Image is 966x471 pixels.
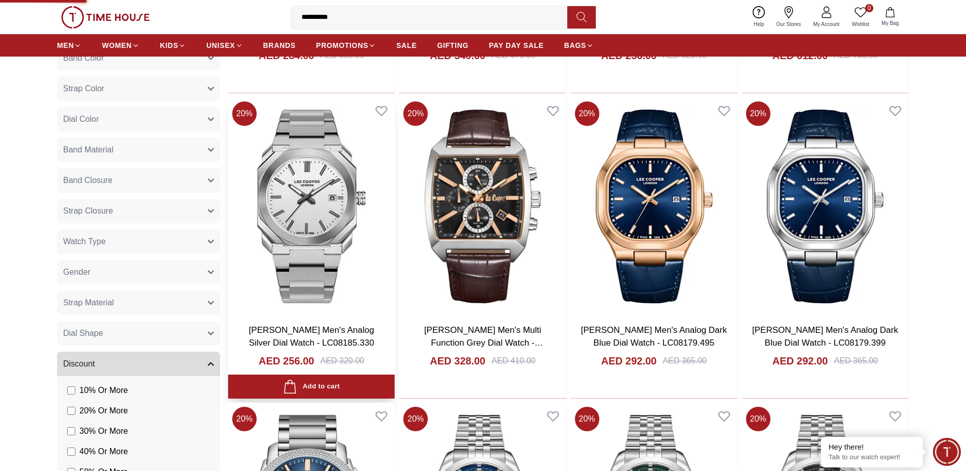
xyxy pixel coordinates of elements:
span: 20 % Or More [79,405,128,417]
span: My Bag [877,19,903,27]
span: GIFTING [437,40,468,50]
span: Wishlist [848,20,873,28]
a: PROMOTIONS [316,36,376,55]
span: Band Closure [63,174,113,187]
button: Strap Closure [57,199,220,223]
a: GIFTING [437,36,468,55]
a: BRANDS [263,36,296,55]
a: PAY DAY SALE [489,36,544,55]
input: 20% Or More [67,407,75,415]
span: 20 % [575,407,599,431]
a: KIDS [160,36,186,55]
span: 30 % Or More [79,425,128,437]
p: Talk to our watch expert! [829,453,915,462]
span: 20 % [403,101,428,126]
span: 20 % [232,407,257,431]
a: BAGS [564,36,594,55]
span: Gender [63,266,90,278]
div: Add to cart [283,380,340,394]
span: 20 % [746,101,770,126]
span: Strap Material [63,297,114,309]
span: Strap Closure [63,205,113,217]
input: 30% Or More [67,427,75,435]
div: Chat Widget [933,438,961,466]
button: Discount [57,352,220,376]
span: Band Color [63,52,104,64]
span: 20 % [232,101,257,126]
span: SALE [396,40,417,50]
span: 40 % Or More [79,446,128,458]
a: [PERSON_NAME] Men's Analog Silver Dial Watch - LC08185.330 [249,325,374,348]
span: Dial Color [63,113,99,125]
button: My Bag [875,5,905,29]
a: WOMEN [102,36,140,55]
a: UNISEX [206,36,242,55]
span: 0 [865,4,873,12]
span: Dial Shape [63,327,103,339]
button: Band Material [57,138,220,162]
input: 10% Or More [67,386,75,395]
span: Help [750,20,768,28]
span: Our Stores [772,20,805,28]
div: AED 365.00 [834,355,878,367]
span: PAY DAY SALE [489,40,544,50]
button: Band Color [57,46,220,70]
a: SALE [396,36,417,55]
div: AED 410.00 [491,355,535,367]
div: AED 365.00 [663,355,706,367]
span: BAGS [564,40,586,50]
button: Strap Color [57,76,220,101]
span: 10 % Or More [79,384,128,397]
span: Watch Type [63,235,106,248]
span: Discount [63,358,95,370]
img: ... [61,6,150,29]
span: 20 % [575,101,599,126]
img: Lee Cooper Men's Analog Silver Dial Watch - LC08185.330 [228,97,395,316]
a: MEN [57,36,81,55]
span: UNISEX [206,40,235,50]
span: BRANDS [263,40,296,50]
img: Lee Cooper Men's Analog Dark Blue Dial Watch - LC08179.399 [742,97,908,316]
span: KIDS [160,40,178,50]
h4: AED 292.00 [601,354,657,368]
button: Strap Material [57,291,220,315]
a: Help [748,4,770,30]
div: AED 320.00 [320,355,364,367]
div: Hey there! [829,442,915,452]
h4: AED 256.00 [259,354,314,368]
h4: AED 328.00 [430,354,485,368]
span: Strap Color [63,83,104,95]
button: Band Closure [57,168,220,193]
img: Lee Cooper Men's Analog Dark Blue Dial Watch - LC08179.495 [571,97,737,316]
a: 0Wishlist [846,4,875,30]
span: My Account [809,20,844,28]
span: 20 % [746,407,770,431]
img: Lee Cooper Men's Multi Function Grey Dial Watch - LC08180.362 [399,97,566,316]
a: Our Stores [770,4,807,30]
span: 20 % [403,407,428,431]
input: 40% Or More [67,448,75,456]
a: [PERSON_NAME] Men's Analog Dark Blue Dial Watch - LC08179.399 [752,325,898,348]
a: [PERSON_NAME] Men's Analog Dark Blue Dial Watch - LC08179.495 [581,325,727,348]
button: Dial Color [57,107,220,132]
a: [PERSON_NAME] Men's Multi Function Grey Dial Watch - LC08180.362 [424,325,543,361]
span: Band Material [63,144,114,156]
h4: AED 292.00 [772,354,828,368]
span: PROMOTIONS [316,40,369,50]
button: Watch Type [57,229,220,254]
button: Dial Shape [57,321,220,346]
span: WOMEN [102,40,132,50]
button: Add to cart [228,375,395,399]
span: MEN [57,40,74,50]
button: Gender [57,260,220,284]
